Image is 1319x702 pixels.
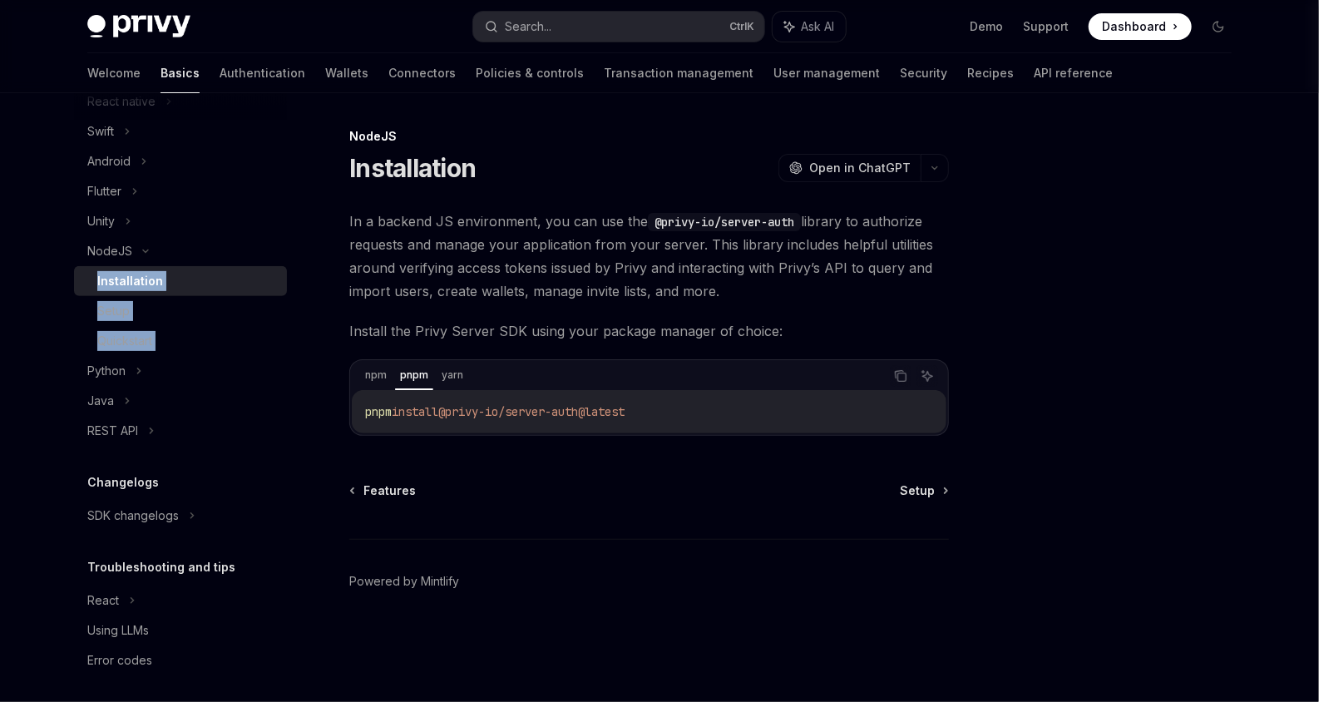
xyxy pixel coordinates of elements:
[1034,53,1113,93] a: API reference
[349,573,459,590] a: Powered by Mintlify
[365,404,392,419] span: pnpm
[778,154,921,182] button: Open in ChatGPT
[473,12,764,42] button: Search...CtrlK
[87,151,131,171] div: Android
[87,421,138,441] div: REST API
[87,241,132,261] div: NodeJS
[220,53,305,93] a: Authentication
[900,53,947,93] a: Security
[801,18,834,35] span: Ask AI
[349,319,949,343] span: Install the Privy Server SDK using your package manager of choice:
[1102,18,1166,35] span: Dashboard
[87,391,114,411] div: Java
[74,266,287,296] a: Installation
[1089,13,1192,40] a: Dashboard
[900,482,935,499] span: Setup
[809,160,911,176] span: Open in ChatGPT
[916,365,938,387] button: Ask AI
[87,181,121,201] div: Flutter
[505,17,551,37] div: Search...
[87,620,149,640] div: Using LLMs
[900,482,947,499] a: Setup
[97,301,130,321] div: Setup
[437,365,468,385] div: yarn
[392,404,438,419] span: install
[970,18,1003,35] a: Demo
[161,53,200,93] a: Basics
[729,20,754,33] span: Ctrl K
[87,53,141,93] a: Welcome
[74,645,287,675] a: Error codes
[87,506,179,526] div: SDK changelogs
[351,482,416,499] a: Features
[890,365,911,387] button: Copy the contents from the code block
[87,557,235,577] h5: Troubleshooting and tips
[967,53,1014,93] a: Recipes
[87,472,159,492] h5: Changelogs
[604,53,753,93] a: Transaction management
[1205,13,1232,40] button: Toggle dark mode
[74,615,287,645] a: Using LLMs
[74,296,287,326] a: Setup
[349,153,476,183] h1: Installation
[363,482,416,499] span: Features
[395,365,433,385] div: pnpm
[87,121,114,141] div: Swift
[349,128,949,145] div: NodeJS
[438,404,625,419] span: @privy-io/server-auth@latest
[87,650,152,670] div: Error codes
[1023,18,1069,35] a: Support
[349,210,949,303] span: In a backend JS environment, you can use the library to authorize requests and manage your applic...
[648,213,801,231] code: @privy-io/server-auth
[87,15,190,38] img: dark logo
[87,211,115,231] div: Unity
[87,591,119,611] div: React
[325,53,368,93] a: Wallets
[97,271,163,291] div: Installation
[476,53,584,93] a: Policies & controls
[773,12,846,42] button: Ask AI
[87,361,126,381] div: Python
[97,331,152,351] div: Quickstart
[773,53,880,93] a: User management
[74,326,287,356] a: Quickstart
[388,53,456,93] a: Connectors
[360,365,392,385] div: npm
